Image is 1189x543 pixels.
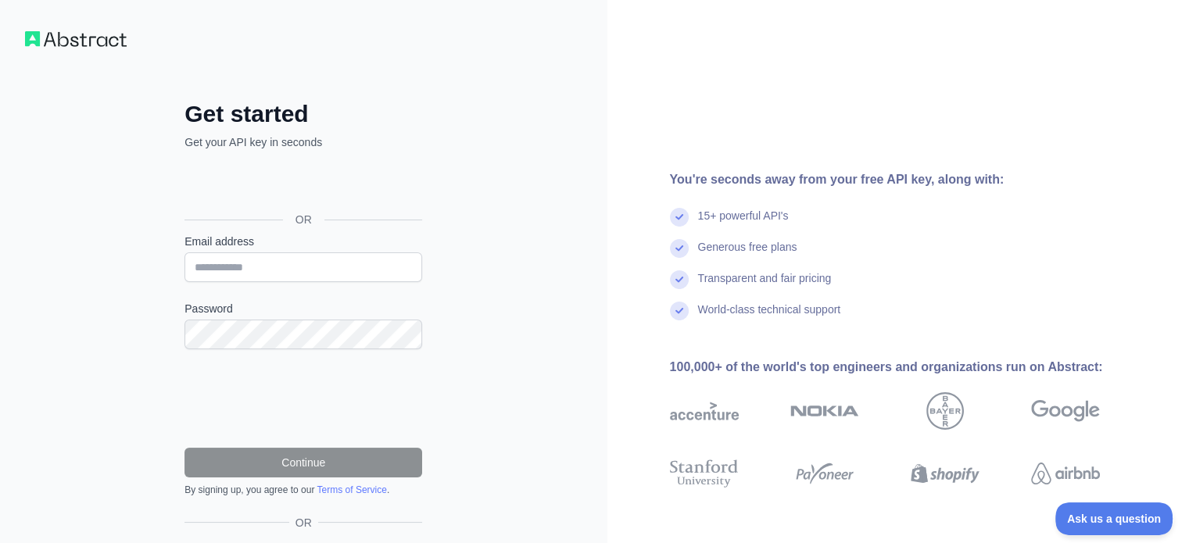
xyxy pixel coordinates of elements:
[790,392,859,430] img: nokia
[184,134,422,150] p: Get your API key in seconds
[670,456,739,491] img: stanford university
[184,448,422,477] button: Continue
[670,208,689,227] img: check mark
[698,208,789,239] div: 15+ powerful API's
[317,484,386,495] a: Terms of Service
[184,484,422,496] div: By signing up, you agree to our .
[289,515,318,530] span: OR
[926,392,964,430] img: bayer
[184,368,422,429] iframe: reCAPTCHA
[670,392,739,430] img: accenture
[670,302,689,320] img: check mark
[177,167,427,202] iframe: Sign in with Google Button
[698,239,797,270] div: Generous free plans
[1055,502,1173,535] iframe: Toggle Customer Support
[698,270,832,302] div: Transparent and fair pricing
[184,234,422,249] label: Email address
[184,301,422,316] label: Password
[670,239,689,258] img: check mark
[184,100,422,128] h2: Get started
[25,31,127,47] img: Workflow
[698,302,841,333] div: World-class technical support
[1031,456,1100,491] img: airbnb
[670,270,689,289] img: check mark
[911,456,979,491] img: shopify
[1031,392,1100,430] img: google
[790,456,859,491] img: payoneer
[670,358,1150,377] div: 100,000+ of the world's top engineers and organizations run on Abstract:
[670,170,1150,189] div: You're seconds away from your free API key, along with:
[283,212,324,227] span: OR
